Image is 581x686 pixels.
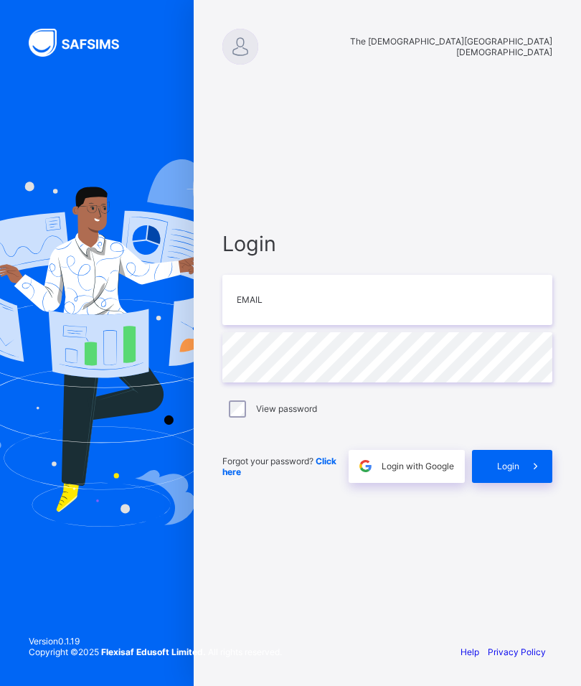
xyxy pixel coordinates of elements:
[29,647,282,657] span: Copyright © 2025 All rights reserved.
[488,647,546,657] a: Privacy Policy
[357,458,374,474] img: google.396cfc9801f0270233282035f929180a.svg
[256,403,317,414] label: View password
[222,231,552,256] span: Login
[101,647,206,657] strong: Flexisaf Edusoft Limited.
[29,29,136,57] img: SAFSIMS Logo
[265,36,552,57] span: The [DEMOGRAPHIC_DATA][GEOGRAPHIC_DATA][DEMOGRAPHIC_DATA]
[29,636,282,647] span: Version 0.1.19
[497,461,519,471] span: Login
[460,647,479,657] a: Help
[222,456,336,477] span: Forgot your password?
[222,456,336,477] a: Click here
[382,461,454,471] span: Login with Google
